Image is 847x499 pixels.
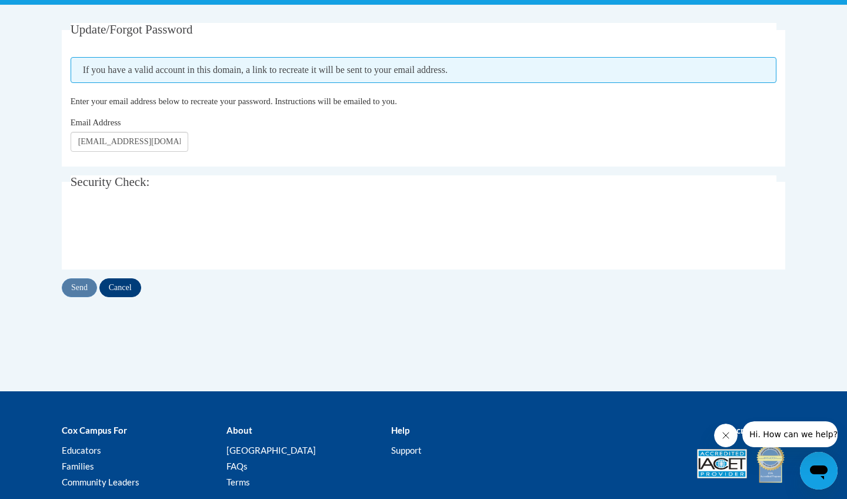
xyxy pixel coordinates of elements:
[99,278,141,297] input: Cancel
[71,118,121,127] span: Email Address
[226,477,250,487] a: Terms
[226,425,252,435] b: About
[742,421,838,447] iframe: Message from company
[62,445,101,455] a: Educators
[62,477,139,487] a: Community Leaders
[391,445,422,455] a: Support
[756,443,785,484] img: IDA® Accredited
[697,449,747,478] img: Accredited IACET® Provider
[714,424,738,447] iframe: Close message
[71,209,249,255] iframe: reCAPTCHA
[62,461,94,471] a: Families
[226,445,316,455] a: [GEOGRAPHIC_DATA]
[71,97,397,106] span: Enter your email address below to recreate your password. Instructions will be emailed to you.
[800,452,838,490] iframe: Button to launch messaging window
[62,425,127,435] b: Cox Campus For
[71,57,777,83] span: If you have a valid account in this domain, a link to recreate it will be sent to your email addr...
[71,175,150,189] span: Security Check:
[71,22,193,36] span: Update/Forgot Password
[226,461,248,471] a: FAQs
[391,425,409,435] b: Help
[71,132,188,152] input: Email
